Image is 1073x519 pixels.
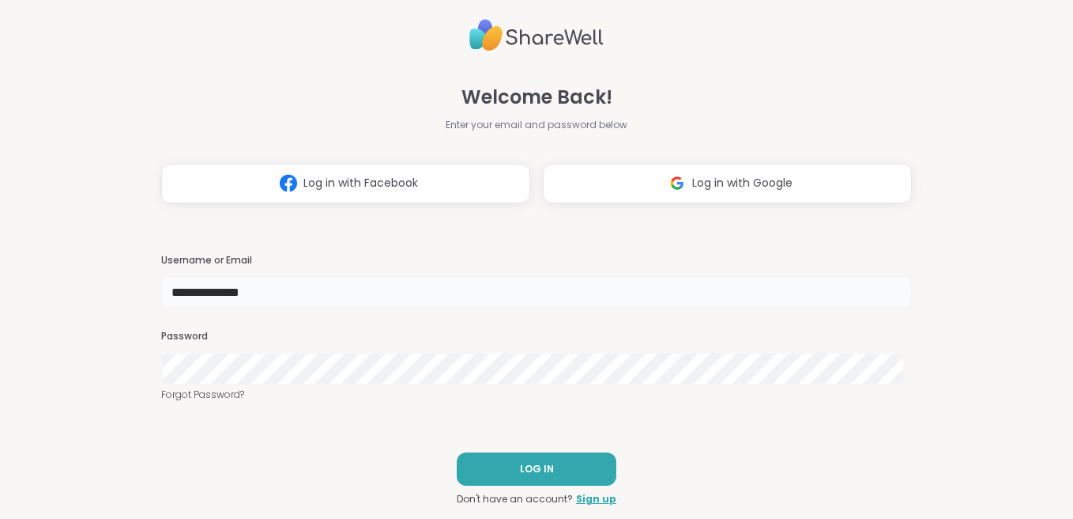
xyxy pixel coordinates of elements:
a: Forgot Password? [161,388,913,402]
img: ShareWell Logomark [662,169,692,198]
h3: Username or Email [161,254,913,267]
button: Log in with Facebook [161,164,530,203]
span: Log in with Google [692,175,793,191]
h3: Password [161,330,913,343]
a: Sign up [576,492,616,506]
span: Log in with Facebook [303,175,418,191]
button: Log in with Google [543,164,912,203]
span: Don't have an account? [457,492,573,506]
span: Welcome Back! [461,83,612,112]
span: Enter your email and password below [446,118,627,132]
button: LOG IN [457,453,616,486]
span: LOG IN [520,462,554,476]
img: ShareWell Logo [469,13,604,58]
img: ShareWell Logomark [273,169,303,198]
